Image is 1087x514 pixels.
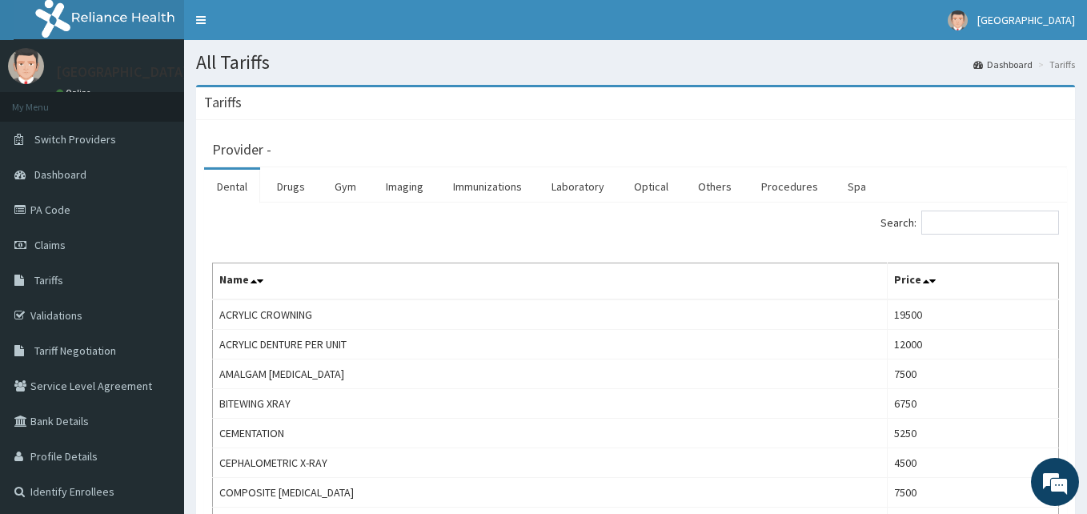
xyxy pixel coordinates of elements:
[8,48,44,84] img: User Image
[34,238,66,252] span: Claims
[948,10,968,30] img: User Image
[264,170,318,203] a: Drugs
[196,52,1075,73] h1: All Tariffs
[34,132,116,147] span: Switch Providers
[887,419,1058,448] td: 5250
[34,167,86,182] span: Dashboard
[887,389,1058,419] td: 6750
[213,330,888,359] td: ACRYLIC DENTURE PER UNIT
[685,170,744,203] a: Others
[322,170,369,203] a: Gym
[213,478,888,508] td: COMPOSITE [MEDICAL_DATA]
[977,13,1075,27] span: [GEOGRAPHIC_DATA]
[34,343,116,358] span: Tariff Negotiation
[748,170,831,203] a: Procedures
[887,448,1058,478] td: 4500
[887,330,1058,359] td: 12000
[56,65,188,79] p: [GEOGRAPHIC_DATA]
[213,359,888,389] td: AMALGAM [MEDICAL_DATA]
[539,170,617,203] a: Laboratory
[56,87,94,98] a: Online
[887,299,1058,330] td: 19500
[204,95,242,110] h3: Tariffs
[887,478,1058,508] td: 7500
[213,448,888,478] td: CEPHALOMETRIC X-RAY
[921,211,1059,235] input: Search:
[204,170,260,203] a: Dental
[213,419,888,448] td: CEMENTATION
[213,263,888,300] th: Name
[1034,58,1075,71] li: Tariffs
[373,170,436,203] a: Imaging
[973,58,1033,71] a: Dashboard
[212,143,271,157] h3: Provider -
[835,170,879,203] a: Spa
[34,273,63,287] span: Tariffs
[887,359,1058,389] td: 7500
[213,389,888,419] td: BITEWING XRAY
[887,263,1058,300] th: Price
[440,170,535,203] a: Immunizations
[880,211,1059,235] label: Search:
[213,299,888,330] td: ACRYLIC CROWNING
[621,170,681,203] a: Optical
